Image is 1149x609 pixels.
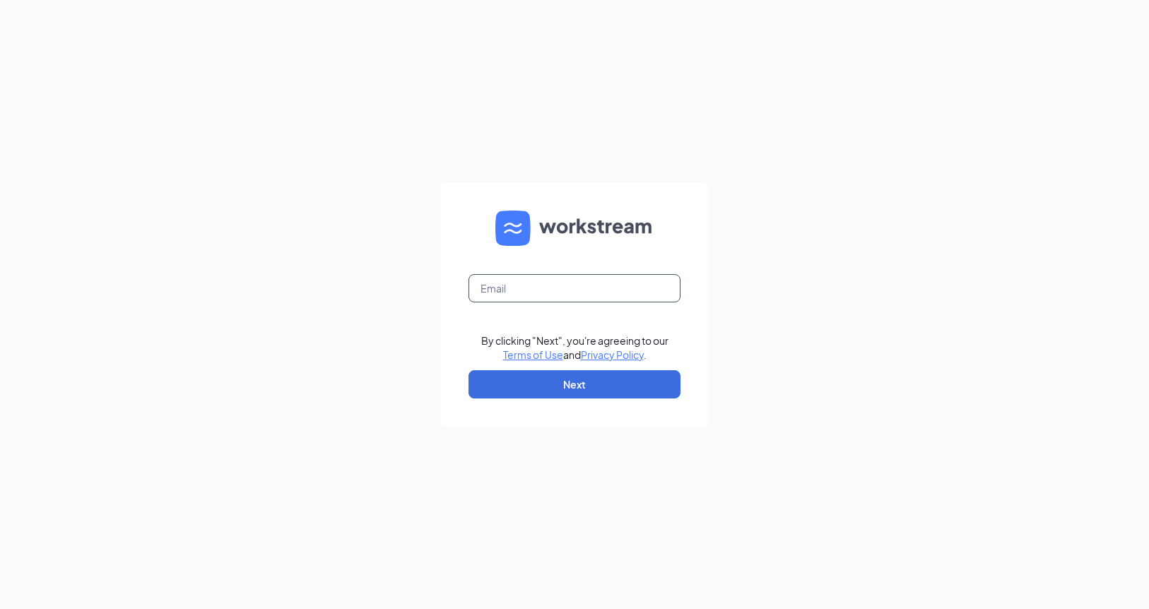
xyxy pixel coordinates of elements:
[495,211,654,246] img: WS logo and Workstream text
[481,333,668,362] div: By clicking "Next", you're agreeing to our and .
[469,370,680,398] button: Next
[581,348,644,361] a: Privacy Policy
[469,274,680,302] input: Email
[503,348,563,361] a: Terms of Use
